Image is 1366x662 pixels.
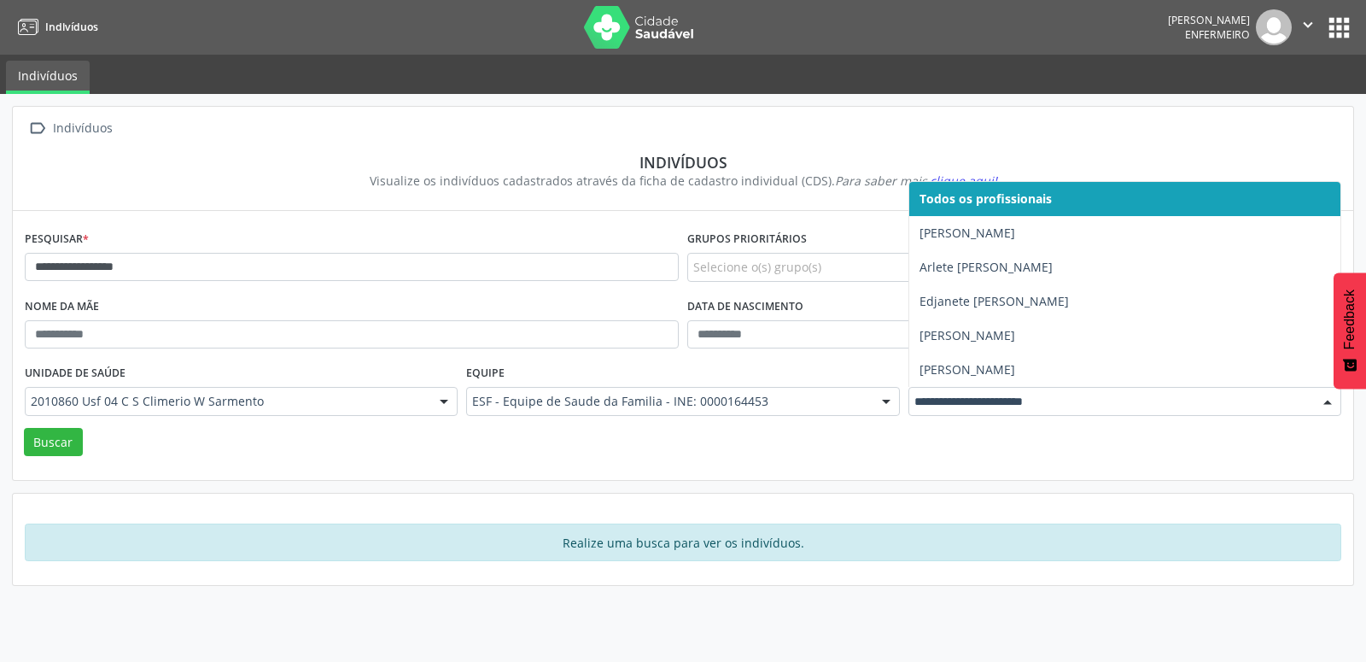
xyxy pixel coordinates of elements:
[6,61,90,94] a: Indivíduos
[25,360,126,387] label: Unidade de saúde
[687,226,807,253] label: Grupos prioritários
[50,116,115,141] div: Indivíduos
[930,173,997,189] span: clique aqui!
[919,293,1069,309] span: Edjanete [PERSON_NAME]
[693,258,821,276] span: Selecione o(s) grupo(s)
[472,393,864,410] span: ESF - Equipe de Saude da Familia - INE: 0000164453
[25,226,89,253] label: Pesquisar
[37,153,1329,172] div: Indivíduos
[466,360,505,387] label: Equipe
[1168,13,1250,27] div: [PERSON_NAME]
[1185,27,1250,42] span: Enfermeiro
[919,225,1015,241] span: [PERSON_NAME]
[1299,15,1317,34] i: 
[24,428,83,457] button: Buscar
[919,190,1052,207] span: Todos os profissionais
[45,20,98,34] span: Indivíduos
[835,173,997,189] i: Para saber mais,
[1256,9,1292,45] img: img
[919,259,1053,275] span: Arlete [PERSON_NAME]
[1292,9,1324,45] button: 
[1334,272,1366,389] button: Feedback - Mostrar pesquisa
[919,327,1015,343] span: [PERSON_NAME]
[919,361,1015,378] span: [PERSON_NAME]
[1324,13,1354,43] button: apps
[25,524,1341,561] div: Realize uma busca para ver os indivíduos.
[25,116,50,141] i: 
[25,294,99,320] label: Nome da mãe
[12,13,98,41] a: Indivíduos
[37,172,1329,190] div: Visualize os indivíduos cadastrados através da ficha de cadastro individual (CDS).
[1342,290,1357,349] span: Feedback
[31,393,423,410] span: 2010860 Usf 04 C S Climerio W Sarmento
[25,116,115,141] a:  Indivíduos
[687,294,803,320] label: Data de nascimento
